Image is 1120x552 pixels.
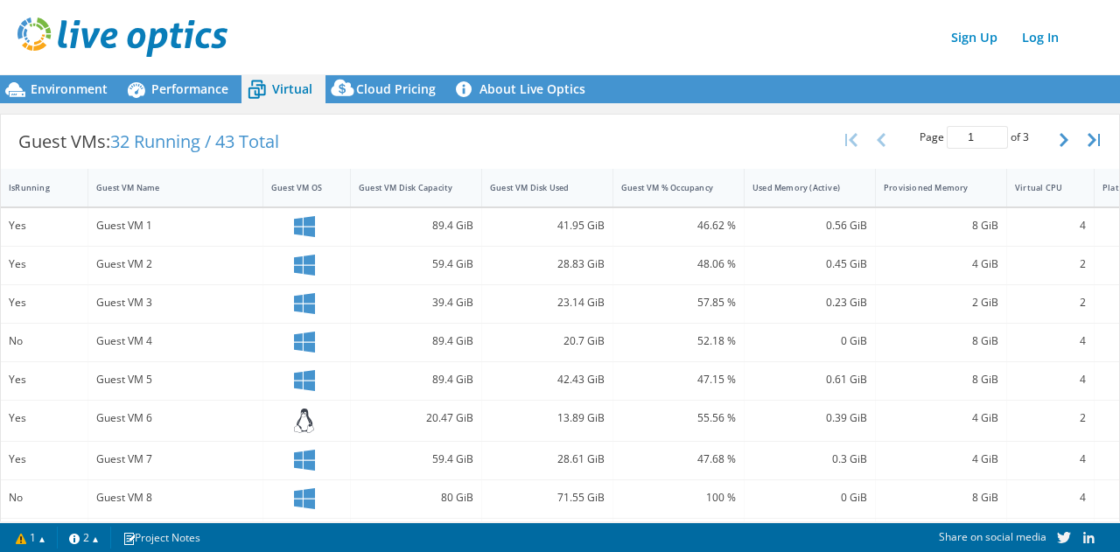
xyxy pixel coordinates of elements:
[57,527,111,549] a: 2
[96,255,255,274] div: Guest VM 2
[884,216,998,235] div: 8 GiB
[1,115,297,169] div: Guest VMs:
[359,293,473,312] div: 39.4 GiB
[884,182,977,193] div: Provisioned Memory
[9,182,59,193] div: IsRunning
[9,216,80,235] div: Yes
[9,332,80,351] div: No
[96,182,234,193] div: Guest VM Name
[621,332,736,351] div: 52.18 %
[1013,24,1067,50] a: Log In
[752,488,867,507] div: 0 GiB
[359,488,473,507] div: 80 GiB
[96,450,255,469] div: Guest VM 7
[3,527,58,549] a: 1
[96,370,255,389] div: Guest VM 5
[490,488,605,507] div: 71.55 GiB
[356,80,436,97] span: Cloud Pricing
[9,409,80,428] div: Yes
[9,255,80,274] div: Yes
[752,450,867,469] div: 0.3 GiB
[920,126,1029,149] span: Page of
[939,529,1046,544] span: Share on social media
[9,488,80,507] div: No
[1015,450,1086,469] div: 4
[621,370,736,389] div: 47.15 %
[752,182,846,193] div: Used Memory (Active)
[96,216,255,235] div: Guest VM 1
[621,255,736,274] div: 48.06 %
[96,293,255,312] div: Guest VM 3
[272,80,312,97] span: Virtual
[31,80,108,97] span: Environment
[947,126,1008,149] input: jump to page
[490,255,605,274] div: 28.83 GiB
[490,216,605,235] div: 41.95 GiB
[110,129,279,153] span: 32 Running / 43 Total
[271,182,321,193] div: Guest VM OS
[490,332,605,351] div: 20.7 GiB
[1015,488,1086,507] div: 4
[884,450,998,469] div: 4 GiB
[621,293,736,312] div: 57.85 %
[621,409,736,428] div: 55.56 %
[752,370,867,389] div: 0.61 GiB
[96,488,255,507] div: Guest VM 8
[359,450,473,469] div: 59.4 GiB
[359,216,473,235] div: 89.4 GiB
[752,409,867,428] div: 0.39 GiB
[490,293,605,312] div: 23.14 GiB
[9,450,80,469] div: Yes
[1015,216,1086,235] div: 4
[1015,332,1086,351] div: 4
[359,255,473,274] div: 59.4 GiB
[9,293,80,312] div: Yes
[1015,182,1065,193] div: Virtual CPU
[359,332,473,351] div: 89.4 GiB
[1023,129,1029,144] span: 3
[490,182,584,193] div: Guest VM Disk Used
[490,450,605,469] div: 28.61 GiB
[359,370,473,389] div: 89.4 GiB
[110,527,213,549] a: Project Notes
[621,488,736,507] div: 100 %
[1015,370,1086,389] div: 4
[449,75,598,103] a: About Live Optics
[490,409,605,428] div: 13.89 GiB
[752,216,867,235] div: 0.56 GiB
[884,488,998,507] div: 8 GiB
[1015,293,1086,312] div: 2
[884,370,998,389] div: 8 GiB
[490,370,605,389] div: 42.43 GiB
[884,255,998,274] div: 4 GiB
[96,409,255,428] div: Guest VM 6
[9,370,80,389] div: Yes
[621,450,736,469] div: 47.68 %
[942,24,1006,50] a: Sign Up
[752,255,867,274] div: 0.45 GiB
[96,332,255,351] div: Guest VM 4
[621,182,715,193] div: Guest VM % Occupancy
[359,182,452,193] div: Guest VM Disk Capacity
[151,80,228,97] span: Performance
[17,17,227,57] img: live_optics_svg.svg
[1015,255,1086,274] div: 2
[752,332,867,351] div: 0 GiB
[884,293,998,312] div: 2 GiB
[359,409,473,428] div: 20.47 GiB
[884,409,998,428] div: 4 GiB
[621,216,736,235] div: 46.62 %
[1015,409,1086,428] div: 2
[752,293,867,312] div: 0.23 GiB
[884,332,998,351] div: 8 GiB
